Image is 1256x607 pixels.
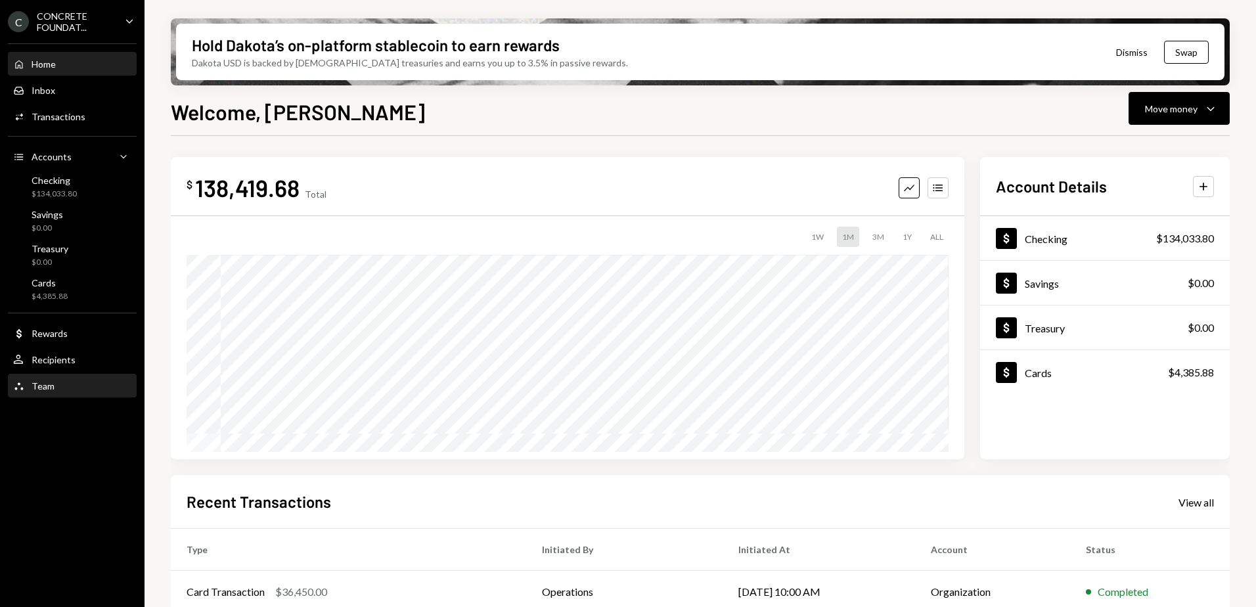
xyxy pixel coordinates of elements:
div: $0.00 [1188,275,1214,291]
div: Checking [1025,233,1067,245]
div: Rewards [32,328,68,339]
div: $134,033.80 [1156,231,1214,246]
div: $36,450.00 [275,584,327,600]
h1: Welcome, [PERSON_NAME] [171,99,425,125]
div: 1Y [897,227,917,247]
button: Move money [1129,92,1230,125]
div: Card Transaction [187,584,265,600]
a: Cards$4,385.88 [8,273,137,305]
a: Checking$134,033.80 [980,216,1230,260]
a: View all [1178,495,1214,509]
div: $134,033.80 [32,189,77,200]
div: Team [32,380,55,392]
div: Move money [1145,102,1198,116]
div: Accounts [32,151,72,162]
div: 1M [837,227,859,247]
th: Status [1070,529,1230,571]
div: Checking [32,175,77,186]
div: C [8,11,29,32]
a: Cards$4,385.88 [980,350,1230,394]
div: Transactions [32,111,85,122]
button: Dismiss [1100,37,1164,68]
a: Inbox [8,78,137,102]
div: Treasury [32,243,68,254]
div: $0.00 [1188,320,1214,336]
div: Savings [32,209,63,220]
a: Savings$0.00 [8,205,137,236]
a: Treasury$0.00 [980,305,1230,349]
a: Transactions [8,104,137,128]
div: $ [187,178,192,191]
div: $0.00 [32,257,68,268]
h2: Recent Transactions [187,491,331,512]
a: Savings$0.00 [980,261,1230,305]
div: Total [305,189,326,200]
div: Dakota USD is backed by [DEMOGRAPHIC_DATA] treasuries and earns you up to 3.5% in passive rewards. [192,56,628,70]
div: $4,385.88 [32,291,68,302]
a: Accounts [8,145,137,168]
a: Rewards [8,321,137,345]
th: Type [171,529,526,571]
div: 3M [867,227,889,247]
div: ALL [925,227,949,247]
div: Cards [1025,367,1052,379]
div: 1W [806,227,829,247]
div: Inbox [32,85,55,96]
div: Recipients [32,354,76,365]
th: Account [915,529,1070,571]
div: Cards [32,277,68,288]
h2: Account Details [996,175,1107,197]
div: $0.00 [32,223,63,234]
a: Team [8,374,137,397]
div: Hold Dakota’s on-platform stablecoin to earn rewards [192,34,560,56]
button: Swap [1164,41,1209,64]
a: Home [8,52,137,76]
a: Treasury$0.00 [8,239,137,271]
div: CONCRETE FOUNDAT... [37,11,114,33]
div: View all [1178,496,1214,509]
th: Initiated At [723,529,916,571]
div: 138,419.68 [195,173,300,202]
div: Treasury [1025,322,1065,334]
th: Initiated By [526,529,723,571]
div: Savings [1025,277,1059,290]
a: Recipients [8,348,137,371]
div: Completed [1098,584,1148,600]
div: Home [32,58,56,70]
a: Checking$134,033.80 [8,171,137,202]
div: $4,385.88 [1168,365,1214,380]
